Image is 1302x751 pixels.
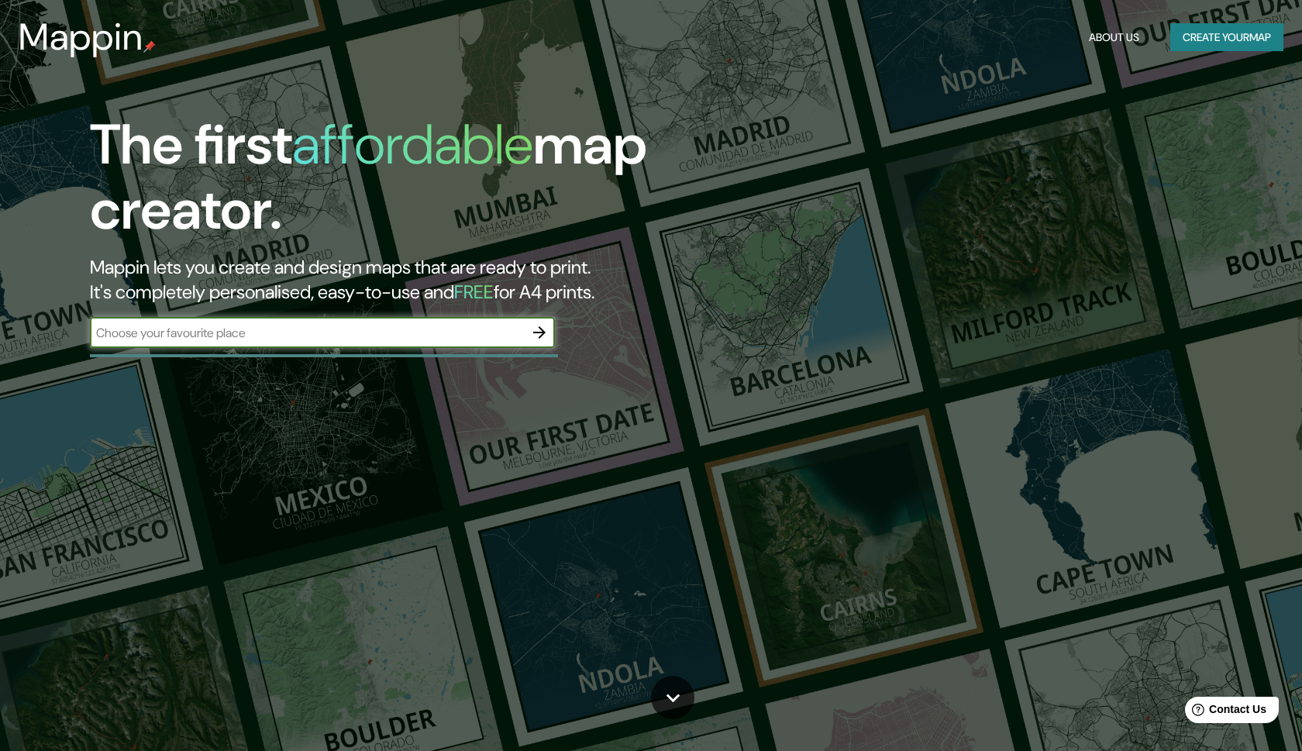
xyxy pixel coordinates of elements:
h1: affordable [292,109,533,181]
input: Choose your favourite place [90,324,524,342]
button: About Us [1083,23,1145,52]
h1: The first map creator. [90,112,741,255]
iframe: Help widget launcher [1164,691,1285,734]
h5: FREE [454,280,494,304]
img: mappin-pin [143,40,156,53]
button: Create yourmap [1170,23,1283,52]
h3: Mappin [19,16,143,59]
h2: Mappin lets you create and design maps that are ready to print. It's completely personalised, eas... [90,255,741,305]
